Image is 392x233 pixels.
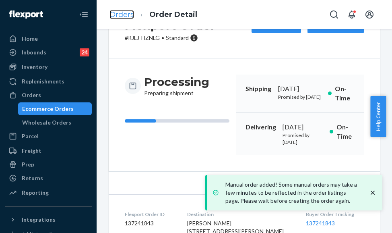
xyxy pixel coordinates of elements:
svg: close toast [369,189,377,197]
a: Orders [109,10,134,19]
img: Flexport logo [9,10,43,19]
button: Open account menu [361,6,378,23]
a: Inventory [5,60,92,73]
div: 24 [80,48,89,56]
p: On-Time [336,123,354,141]
div: Inventory [22,63,47,71]
div: Parcel [22,132,39,140]
a: 137241843 [306,220,335,227]
div: Returns [22,174,43,182]
p: Promised by [DATE] [278,94,322,100]
p: # RJLJ-HZNLG [125,34,216,42]
a: Reporting [5,186,92,199]
button: Integrations [5,213,92,226]
dd: 137241843 [125,219,174,227]
a: Orders [5,89,92,102]
a: Parcel [5,130,92,143]
p: Manual order added! Some manual orders may take a few minutes to be reflected in the order listin... [225,181,361,205]
a: Freight [5,144,92,157]
div: Freight [22,147,41,155]
div: Integrations [22,216,56,224]
div: Preparing shipment [144,75,209,97]
a: Prep [5,158,92,171]
dt: Destination [187,211,293,218]
div: Prep [22,160,34,169]
div: Ecommerce Orders [22,105,74,113]
p: Shipping [246,84,272,94]
a: Order Detail [149,10,197,19]
a: Inbounds24 [5,46,92,59]
button: Open Search Box [326,6,342,23]
a: Replenishments [5,75,92,88]
div: Home [22,35,38,43]
div: [DATE] [278,84,322,94]
div: Reporting [22,189,49,197]
a: Wholesale Orders [18,116,92,129]
div: Wholesale Orders [22,119,71,127]
a: Ecommerce Orders [18,102,92,115]
dt: Buyer Order Tracking [306,211,364,218]
p: Promised by [DATE] [283,132,323,146]
a: Home [5,32,92,45]
p: On-Time [335,84,354,103]
button: Close Navigation [76,6,92,23]
button: Help Center [370,96,386,137]
div: [DATE] [283,123,323,132]
button: Open notifications [344,6,360,23]
ol: breadcrumbs [103,3,204,27]
div: Replenishments [22,77,64,85]
p: Delivering [246,123,276,132]
a: Returns [5,172,92,185]
h3: Processing [144,75,209,89]
span: • [161,34,164,41]
div: Inbounds [22,48,46,56]
span: Standard [166,34,189,41]
div: Orders [22,91,41,99]
dt: Flexport Order ID [125,211,174,218]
